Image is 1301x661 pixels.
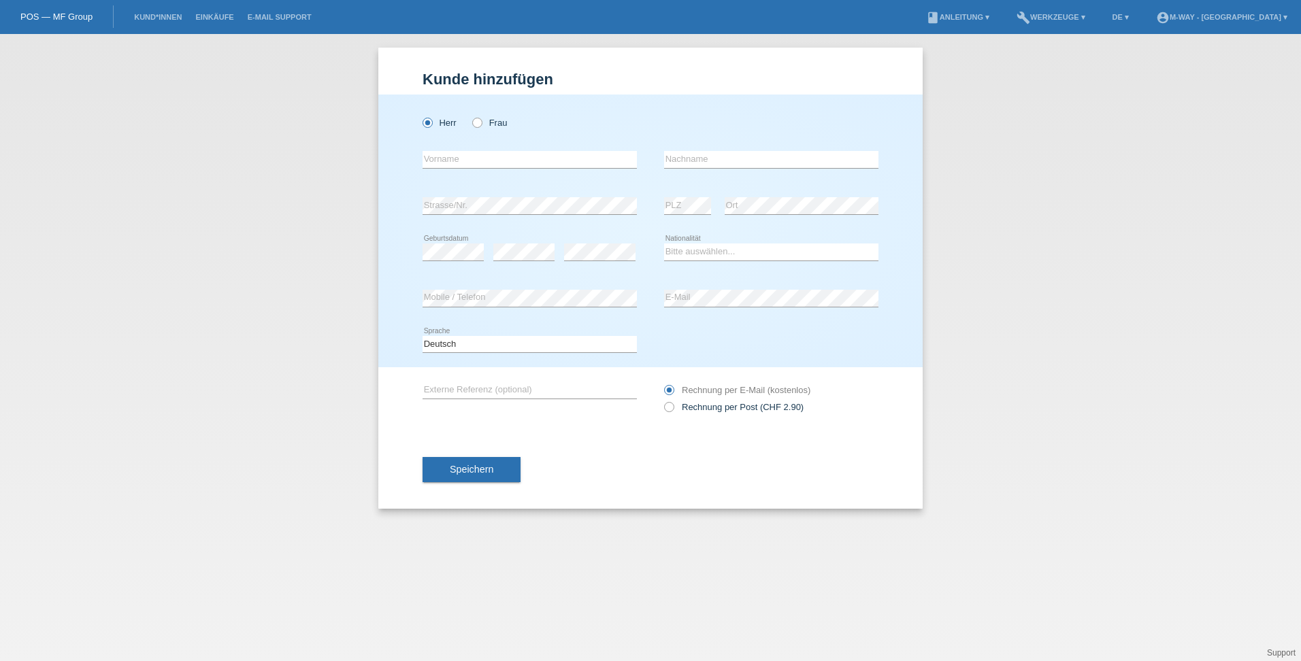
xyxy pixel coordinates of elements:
span: Speichern [450,464,493,475]
i: book [926,11,940,24]
label: Rechnung per E-Mail (kostenlos) [664,385,810,395]
a: POS — MF Group [20,12,93,22]
a: Support [1267,648,1296,658]
input: Herr [423,118,431,126]
a: bookAnleitung ▾ [919,13,996,21]
input: Frau [472,118,481,126]
label: Rechnung per Post (CHF 2.90) [664,402,804,412]
input: Rechnung per Post (CHF 2.90) [664,402,673,419]
input: Rechnung per E-Mail (kostenlos) [664,385,673,402]
a: account_circlem-way - [GEOGRAPHIC_DATA] ▾ [1149,13,1294,21]
label: Frau [472,118,507,128]
button: Speichern [423,457,521,483]
i: build [1017,11,1030,24]
a: Einkäufe [188,13,240,21]
label: Herr [423,118,457,128]
a: Kund*innen [127,13,188,21]
a: buildWerkzeuge ▾ [1010,13,1092,21]
a: E-Mail Support [241,13,318,21]
i: account_circle [1156,11,1170,24]
a: DE ▾ [1106,13,1136,21]
h1: Kunde hinzufügen [423,71,878,88]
